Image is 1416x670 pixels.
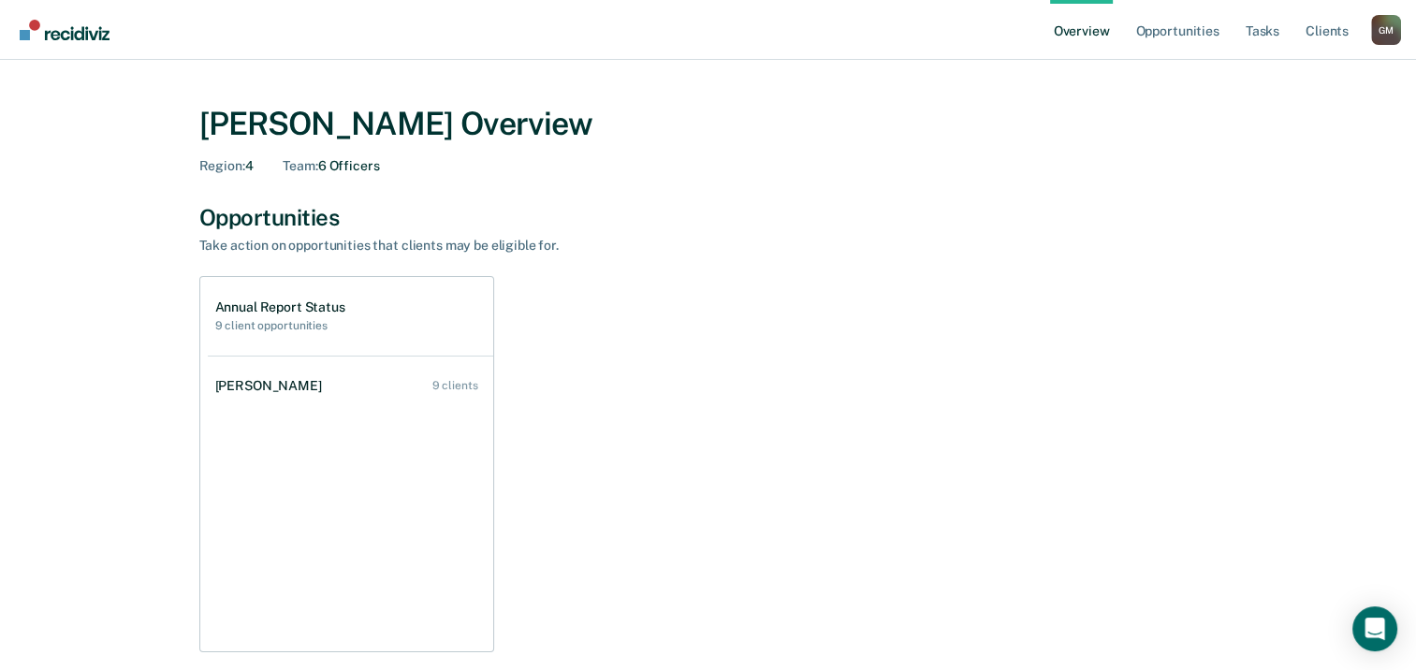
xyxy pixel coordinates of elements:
[432,379,478,392] div: 9 clients
[20,20,109,40] img: Recidiviz
[1371,15,1401,45] div: G M
[199,204,1218,231] div: Opportunities
[283,158,379,174] div: 6 Officers
[1371,15,1401,45] button: Profile dropdown button
[199,158,254,174] div: 4
[199,158,245,173] span: Region :
[283,158,317,173] span: Team :
[215,299,345,315] h1: Annual Report Status
[215,319,345,332] h2: 9 client opportunities
[215,378,329,394] div: [PERSON_NAME]
[208,359,493,413] a: [PERSON_NAME] 9 clients
[199,238,854,254] div: Take action on opportunities that clients may be eligible for.
[1352,606,1397,651] div: Open Intercom Messenger
[199,105,1218,143] div: [PERSON_NAME] Overview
